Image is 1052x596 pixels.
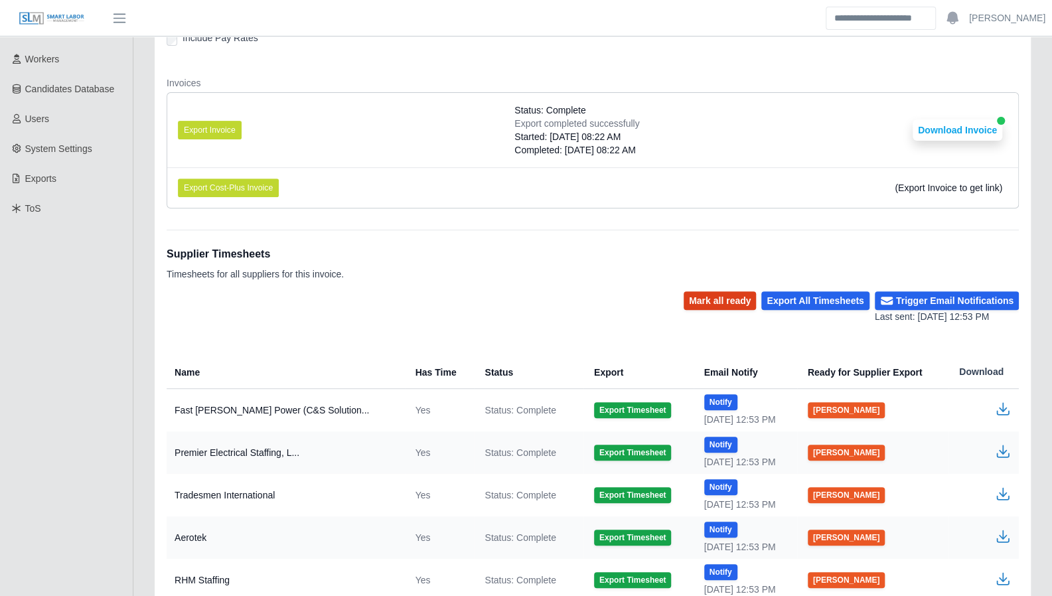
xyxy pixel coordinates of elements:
[485,488,556,502] span: Status: Complete
[684,291,756,310] button: Mark all ready
[704,540,787,554] div: [DATE] 12:53 PM
[913,119,1002,141] button: Download Invoice
[808,445,885,461] button: [PERSON_NAME]
[514,117,639,130] div: Export completed successfully
[485,446,556,459] span: Status: Complete
[485,404,556,417] span: Status: Complete
[704,498,787,511] div: [DATE] 12:53 PM
[704,522,737,538] button: Notify
[514,130,639,143] div: Started: [DATE] 08:22 AM
[704,413,787,426] div: [DATE] 12:53 PM
[913,125,1002,135] a: Download Invoice
[594,530,671,546] button: Export Timesheet
[704,479,737,495] button: Notify
[808,402,885,418] button: [PERSON_NAME]
[704,394,737,410] button: Notify
[167,76,1019,90] dt: Invoices
[761,291,869,310] button: Export All Timesheets
[19,11,85,26] img: SLM Logo
[969,11,1045,25] a: [PERSON_NAME]
[167,474,405,516] td: Tradesmen International
[474,356,583,389] th: Status
[797,356,948,389] th: Ready for Supplier Export
[25,113,50,124] span: Users
[405,474,475,516] td: Yes
[826,7,936,30] input: Search
[808,487,885,503] button: [PERSON_NAME]
[25,203,41,214] span: ToS
[875,310,1019,324] div: Last sent: [DATE] 12:53 PM
[704,583,787,596] div: [DATE] 12:53 PM
[405,389,475,432] td: Yes
[167,431,405,474] td: Premier Electrical Staffing, L...
[514,143,639,157] div: Completed: [DATE] 08:22 AM
[167,389,405,432] td: Fast [PERSON_NAME] Power (C&S Solution...
[183,31,258,44] label: Include Pay Rates
[895,183,1002,193] span: (Export Invoice to get link)
[25,54,60,64] span: Workers
[178,121,242,139] button: Export Invoice
[594,402,671,418] button: Export Timesheet
[594,572,671,588] button: Export Timesheet
[948,356,1019,389] th: Download
[514,104,585,117] span: Status: Complete
[704,564,737,580] button: Notify
[594,487,671,503] button: Export Timesheet
[167,246,344,262] h1: Supplier Timesheets
[405,431,475,474] td: Yes
[25,143,92,154] span: System Settings
[167,356,405,389] th: Name
[178,179,279,197] button: Export Cost-Plus Invoice
[405,356,475,389] th: Has Time
[704,455,787,469] div: [DATE] 12:53 PM
[25,173,56,184] span: Exports
[875,291,1019,310] button: Trigger Email Notifications
[704,437,737,453] button: Notify
[808,530,885,546] button: [PERSON_NAME]
[167,267,344,281] p: Timesheets for all suppliers for this invoice.
[167,516,405,559] td: Aerotek
[694,356,797,389] th: Email Notify
[25,84,115,94] span: Candidates Database
[405,516,475,559] td: Yes
[583,356,694,389] th: Export
[485,573,556,587] span: Status: Complete
[594,445,671,461] button: Export Timesheet
[808,572,885,588] button: [PERSON_NAME]
[485,531,556,544] span: Status: Complete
